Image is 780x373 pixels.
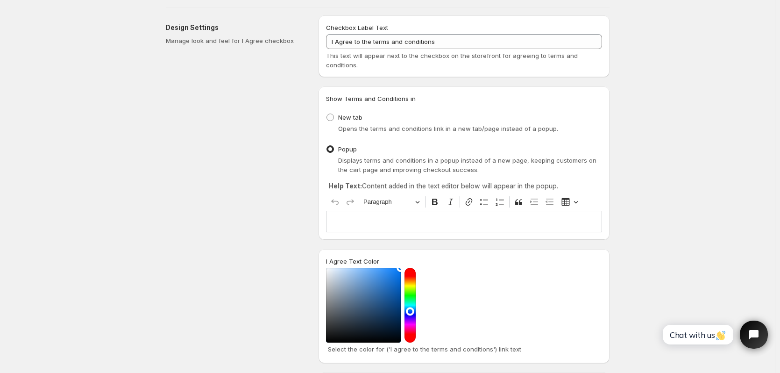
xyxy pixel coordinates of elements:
span: Paragraph [363,196,412,208]
button: Paragraph, Heading [359,195,424,209]
h2: Design Settings [166,23,304,32]
span: Opens the terms and conditions link in a new tab/page instead of a popup. [338,125,558,132]
iframe: Tidio Chat [652,313,776,357]
div: Editor toolbar [326,193,602,211]
div: Editor editing area: main. Press Alt+0 for help. [326,211,602,232]
p: Content added in the text editor below will appear in the popup. [328,181,600,191]
span: New tab [338,114,362,121]
p: Select the color for ('I agree to the terms and conditions') link text [328,344,600,354]
span: This text will appear next to the checkbox on the storefront for agreeing to terms and conditions. [326,52,578,69]
span: Displays terms and conditions in a popup instead of a new page, keeping customers on the cart pag... [338,157,596,173]
span: Show Terms and Conditions in [326,95,416,102]
label: I Agree Text Color [326,257,379,266]
p: Manage look and feel for I Agree checkbox [166,36,304,45]
span: Checkbox Label Text [326,24,388,31]
span: Popup [338,145,357,153]
strong: Help Text: [328,182,362,190]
